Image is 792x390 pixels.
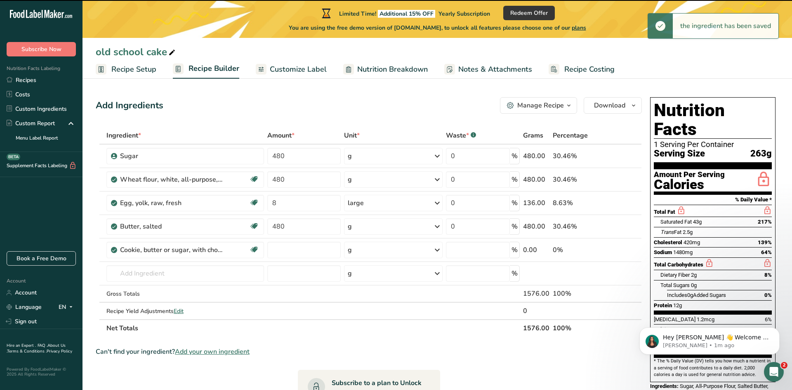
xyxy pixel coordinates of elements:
[96,44,177,59] div: old school cake
[106,131,141,140] span: Ingredient
[673,302,682,308] span: 12g
[378,10,435,18] span: Additional 15% OFF
[344,131,360,140] span: Unit
[758,219,772,225] span: 217%
[503,6,555,20] button: Redeem Offer
[106,290,264,298] div: Gross Totals
[627,310,792,368] iframe: Intercom notifications message
[693,219,702,225] span: 43g
[500,97,577,114] button: Manage Recipe
[106,265,264,282] input: Add Ingredient
[654,140,772,149] div: 1 Serving Per Container
[7,251,76,266] a: Book a Free Demo
[523,151,549,161] div: 480.00
[174,307,184,315] span: Edit
[553,131,588,140] span: Percentage
[270,64,327,75] span: Customize Label
[553,175,602,184] div: 30.46%
[654,358,772,378] section: * The % Daily Value (DV) tells you how much a nutrient in a serving of food contributes to a dail...
[523,131,543,140] span: Grams
[553,245,602,255] div: 0%
[553,198,602,208] div: 8.63%
[7,343,66,354] a: About Us .
[684,239,700,245] span: 420mg
[446,131,476,140] div: Waste
[120,198,223,208] div: Egg, yolk, raw, fresh
[256,60,327,79] a: Customize Label
[517,100,564,110] div: Manage Recipe
[348,198,364,208] div: large
[289,23,586,32] span: You are using the free demo version of [DOMAIN_NAME], to unlock all features please choose one of...
[444,60,532,79] a: Notes & Attachments
[654,239,682,245] span: Cholesterol
[654,262,703,268] span: Total Carbohydrates
[564,64,615,75] span: Recipe Costing
[267,131,295,140] span: Amount
[7,42,76,56] button: Subscribe Now
[660,282,690,288] span: Total Sugars
[106,307,264,315] div: Recipe Yield Adjustments
[691,282,697,288] span: 0g
[59,302,76,312] div: EN
[7,300,42,314] a: Language
[654,195,772,205] section: % Daily Value *
[523,289,549,299] div: 1576.00
[650,383,679,389] span: Ingredients:
[660,229,681,235] span: Fat
[654,179,725,191] div: Calories
[120,151,223,161] div: Sugar
[7,367,76,377] div: Powered By FoodLabelMaker © 2025 All Rights Reserved
[781,362,787,369] span: 2
[189,63,239,74] span: Recipe Builder
[764,272,772,278] span: 8%
[654,209,675,215] span: Total Fat
[47,348,72,354] a: Privacy Policy
[764,362,784,382] iframe: Intercom live chat
[348,151,352,161] div: g
[673,249,693,255] span: 1480mg
[7,348,47,354] a: Terms & Conditions .
[750,149,772,159] span: 263g
[549,60,615,79] a: Recipe Costing
[654,171,725,179] div: Amount Per Serving
[348,222,352,231] div: g
[348,175,352,184] div: g
[173,59,239,79] a: Recipe Builder
[654,149,705,159] span: Serving Size
[660,229,674,235] i: Trans
[7,119,55,128] div: Custom Report
[523,222,549,231] div: 480.00
[553,222,602,231] div: 30.46%
[691,272,697,278] span: 2g
[96,99,163,112] div: Add Ingredients
[523,198,549,208] div: 136.00
[584,97,642,114] button: Download
[510,9,548,17] span: Redeem Offer
[553,289,602,299] div: 100%
[38,343,47,348] a: FAQ .
[96,347,642,357] div: Can't find your ingredient?
[654,302,672,308] span: Protein
[523,245,549,255] div: 0.00
[523,306,549,316] div: 0
[120,222,223,231] div: Butter, salted
[320,8,490,18] div: Limited Time!
[683,229,693,235] span: 2.5g
[458,64,532,75] span: Notes & Attachments
[111,64,156,75] span: Recipe Setup
[667,292,726,298] span: Includes Added Sugars
[343,60,428,79] a: Nutrition Breakdown
[654,249,672,255] span: Sodium
[673,14,778,38] div: the ingredient has been saved
[551,319,604,336] th: 100%
[175,347,250,357] span: Add your own ingredient
[21,45,61,54] span: Subscribe Now
[96,60,156,79] a: Recipe Setup
[120,245,223,255] div: Cookie, butter or sugar, with chocolate icing or filling
[523,175,549,184] div: 480.00
[764,292,772,298] span: 0%
[594,100,625,110] span: Download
